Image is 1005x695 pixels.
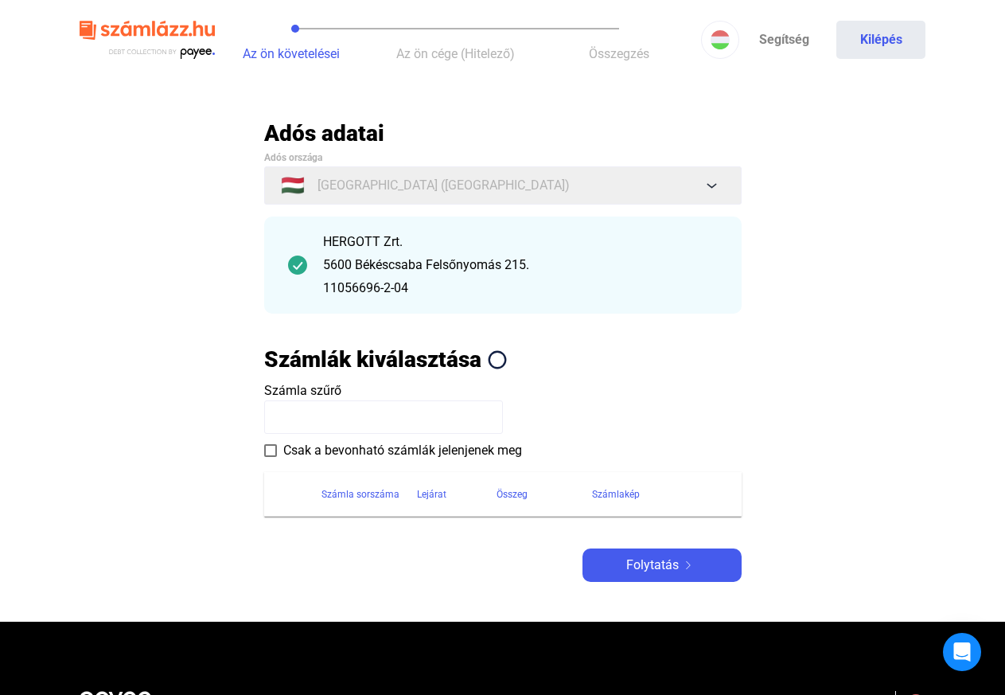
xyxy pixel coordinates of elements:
[739,21,828,59] a: Segítség
[701,21,739,59] button: HU
[264,119,742,147] h2: Adós adatai
[264,346,481,373] h2: Számlák kiválasztása
[281,176,305,195] span: 🇭🇺
[317,176,570,195] span: [GEOGRAPHIC_DATA] ([GEOGRAPHIC_DATA])
[943,633,981,671] div: Open Intercom Messenger
[497,485,528,504] div: Összeg
[582,549,742,582] button: Folytatásarrow-right-white
[243,46,340,61] span: Az ön követelései
[323,279,718,298] div: 11056696-2-04
[321,485,399,504] div: Számla sorszáma
[417,485,446,504] div: Lejárat
[264,152,322,163] span: Adós országa
[288,256,307,275] img: checkmark-darker-green-circle
[592,485,640,504] div: Számlakép
[679,561,698,569] img: arrow-right-white
[264,166,742,205] button: 🇭🇺[GEOGRAPHIC_DATA] ([GEOGRAPHIC_DATA])
[323,232,718,252] div: HERGOTT Zrt.
[497,485,592,504] div: Összeg
[836,21,925,59] button: Kilépés
[321,485,417,504] div: Számla sorszáma
[417,485,497,504] div: Lejárat
[396,46,515,61] span: Az ön cége (Hitelező)
[264,383,341,398] span: Számla szűrő
[323,256,718,275] div: 5600 Békéscsaba Felsőnyomás 215.
[711,30,730,49] img: HU
[626,556,679,575] span: Folytatás
[589,46,649,61] span: Összegzés
[592,485,723,504] div: Számlakép
[283,441,522,460] span: Csak a bevonható számlák jelenjenek meg
[80,14,215,66] img: szamlazzhu-logo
